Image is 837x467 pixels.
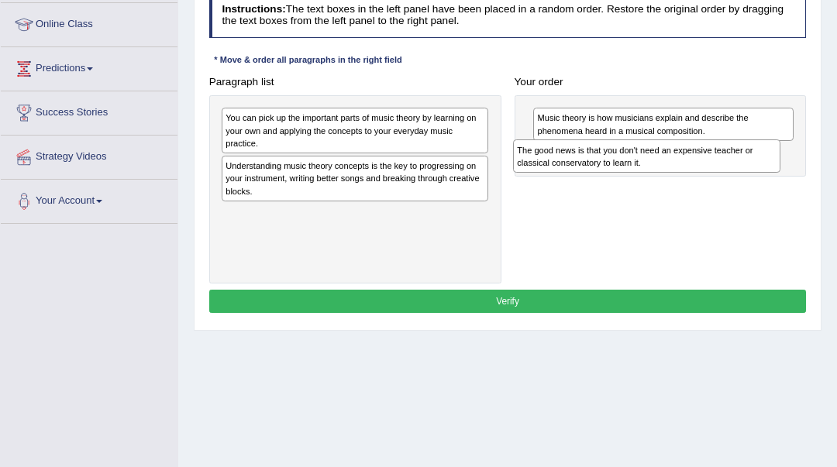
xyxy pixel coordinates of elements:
[222,156,488,201] div: Understanding music theory concepts is the key to progressing on your instrument, writing better ...
[222,3,285,15] b: Instructions:
[1,47,177,86] a: Predictions
[209,290,807,312] button: Verify
[1,3,177,42] a: Online Class
[222,108,488,153] div: You can pick up the important parts of music theory by learning on your own and applying the conc...
[1,136,177,174] a: Strategy Videos
[513,139,780,173] div: The good news is that you don't need an expensive teacher or classical conservatory to learn it.
[209,77,501,88] h4: Paragraph list
[515,77,807,88] h4: Your order
[533,108,794,141] div: Music theory is how musicians explain and describe the phenomena heard in a musical composition.
[1,180,177,218] a: Your Account
[209,54,408,67] div: * Move & order all paragraphs in the right field
[1,91,177,130] a: Success Stories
